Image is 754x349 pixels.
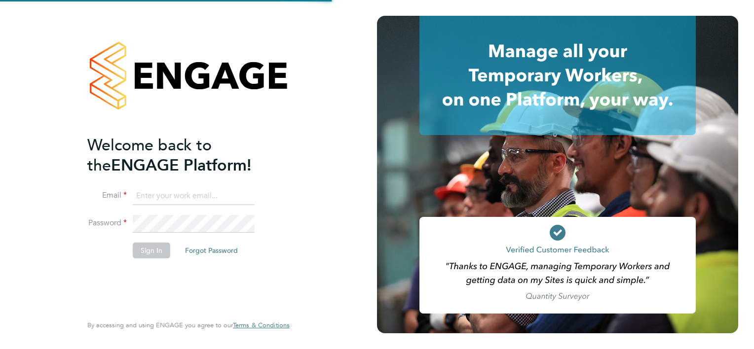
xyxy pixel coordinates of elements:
[87,135,280,175] h2: ENGAGE Platform!
[177,243,246,258] button: Forgot Password
[87,136,212,175] span: Welcome back to the
[133,243,170,258] button: Sign In
[87,321,290,329] span: By accessing and using ENGAGE you agree to our
[133,187,255,205] input: Enter your work email...
[87,218,127,228] label: Password
[87,190,127,201] label: Email
[233,321,290,329] span: Terms & Conditions
[233,321,290,329] a: Terms & Conditions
